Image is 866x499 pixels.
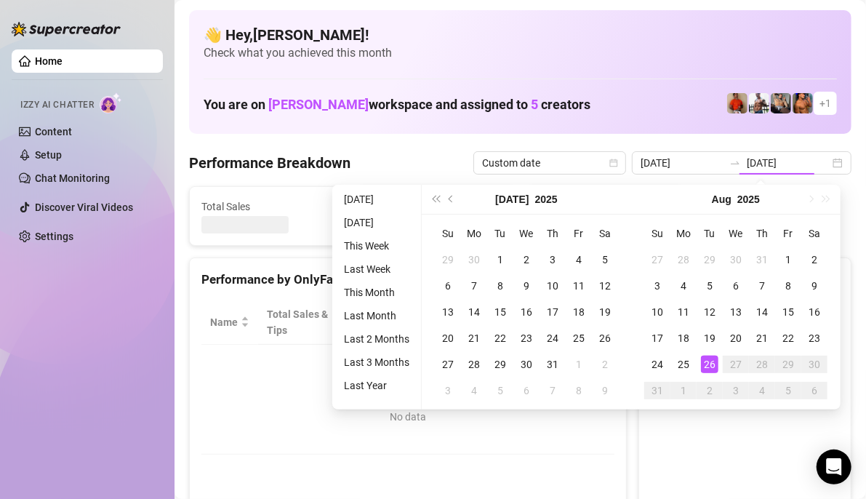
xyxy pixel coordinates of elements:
th: Total Sales & Tips [258,300,349,345]
a: Settings [35,231,73,242]
span: Total Sales [201,199,334,215]
img: logo-BBDzfeDw.svg [12,22,121,36]
div: Open Intercom Messenger [817,450,851,484]
div: Performance by OnlyFans Creator [201,270,614,290]
span: Active Chats [370,199,502,215]
span: + 1 [819,95,831,111]
h4: 👋 Hey, [PERSON_NAME] ! [204,25,837,45]
span: Sales / Hour [452,306,497,338]
span: [PERSON_NAME] [268,97,369,112]
a: Setup [35,149,62,161]
span: Chat Conversion [526,306,594,338]
h4: Performance Breakdown [189,153,350,173]
img: AI Chatter [100,92,122,113]
a: Discover Viral Videos [35,201,133,213]
a: Content [35,126,72,137]
span: 5 [531,97,538,112]
span: swap-right [729,157,741,169]
span: to [729,157,741,169]
th: Name [201,300,258,345]
th: Sales / Hour [444,300,518,345]
input: End date [747,155,830,171]
span: Total Sales & Tips [267,306,329,338]
span: calendar [609,159,618,167]
img: JUSTIN [749,93,769,113]
th: Chat Conversion [518,300,614,345]
span: Custom date [482,152,617,174]
img: JG [793,93,813,113]
h1: You are on workspace and assigned to creators [204,97,590,113]
a: Chat Monitoring [35,172,110,184]
span: Check what you achieved this month [204,45,837,61]
a: Home [35,55,63,67]
input: Start date [641,155,723,171]
img: Justin [727,93,747,113]
div: Est. Hours Worked [358,306,423,338]
span: Messages Sent [539,199,671,215]
img: George [771,93,791,113]
div: No data [216,409,600,425]
span: Izzy AI Chatter [20,98,94,112]
div: Sales by OnlyFans Creator [651,270,839,290]
span: Name [210,314,238,330]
